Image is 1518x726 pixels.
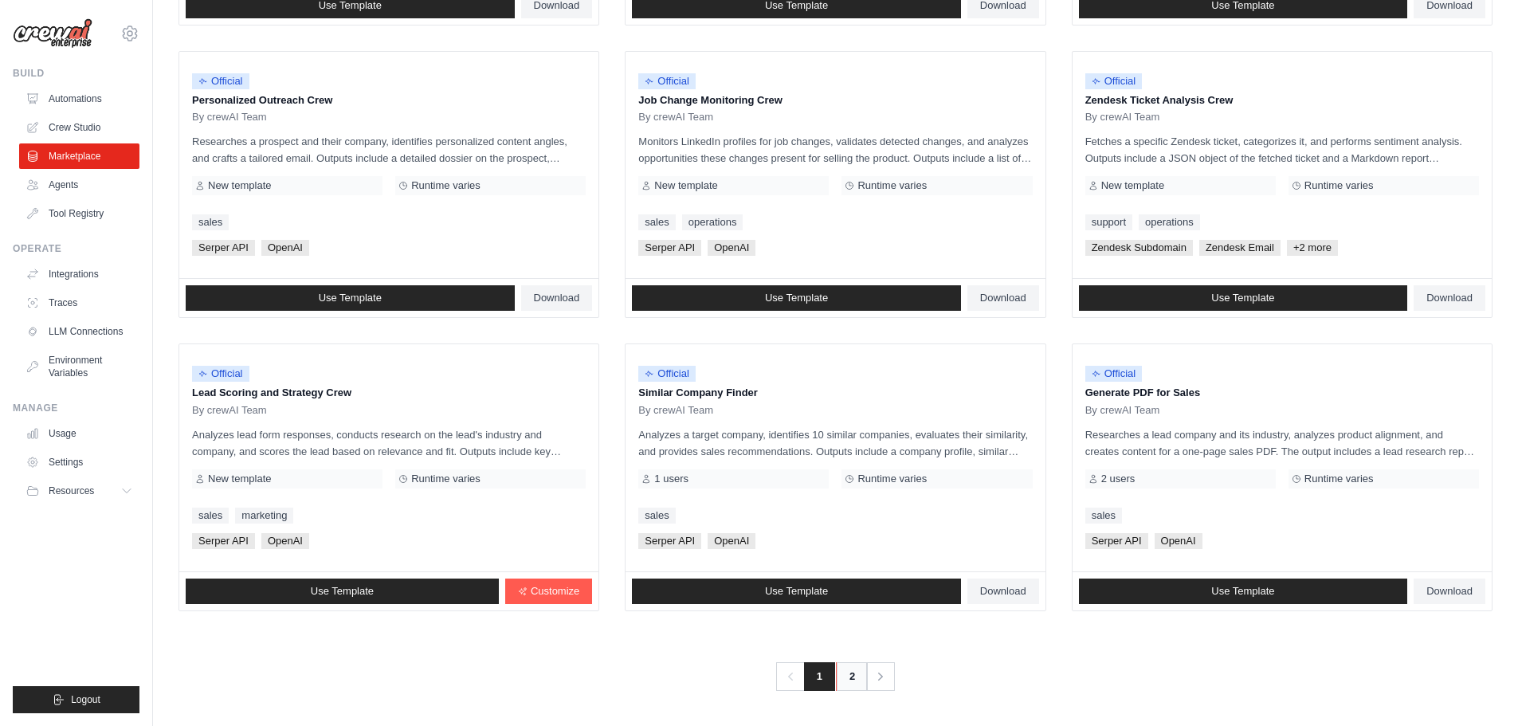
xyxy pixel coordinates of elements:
[19,172,139,198] a: Agents
[1139,214,1200,230] a: operations
[776,662,895,691] nav: Pagination
[19,319,139,344] a: LLM Connections
[19,347,139,386] a: Environment Variables
[638,404,713,417] span: By crewAI Team
[632,285,961,311] a: Use Template
[1211,292,1274,304] span: Use Template
[1085,240,1193,256] span: Zendesk Subdomain
[967,579,1039,604] a: Download
[19,261,139,287] a: Integrations
[235,508,293,524] a: marketing
[765,585,828,598] span: Use Template
[638,385,1032,401] p: Similar Company Finder
[967,285,1039,311] a: Download
[186,579,499,604] a: Use Template
[19,115,139,140] a: Crew Studio
[19,290,139,316] a: Traces
[1085,214,1132,230] a: support
[1426,292,1473,304] span: Download
[638,111,713,124] span: By crewAI Team
[1085,73,1143,89] span: Official
[311,585,374,598] span: Use Template
[411,179,481,192] span: Runtime varies
[1085,508,1122,524] a: sales
[1211,585,1274,598] span: Use Template
[505,579,592,604] a: Customize
[192,385,586,401] p: Lead Scoring and Strategy Crew
[638,533,701,549] span: Serper API
[534,292,580,304] span: Download
[13,18,92,49] img: Logo
[192,73,249,89] span: Official
[1085,385,1479,401] p: Generate PDF for Sales
[1287,240,1338,256] span: +2 more
[1414,579,1485,604] a: Download
[192,214,229,230] a: sales
[261,533,309,549] span: OpenAI
[19,421,139,446] a: Usage
[1304,179,1374,192] span: Runtime varies
[192,111,267,124] span: By crewAI Team
[13,686,139,713] button: Logout
[19,449,139,475] a: Settings
[192,366,249,382] span: Official
[1304,473,1374,485] span: Runtime varies
[654,473,688,485] span: 1 users
[638,214,675,230] a: sales
[19,201,139,226] a: Tool Registry
[980,585,1026,598] span: Download
[765,292,828,304] span: Use Template
[632,579,961,604] a: Use Template
[980,292,1026,304] span: Download
[13,242,139,255] div: Operate
[1079,579,1408,604] a: Use Template
[208,179,271,192] span: New template
[319,292,382,304] span: Use Template
[638,133,1032,167] p: Monitors LinkedIn profiles for job changes, validates detected changes, and analyzes opportunitie...
[857,473,927,485] span: Runtime varies
[1155,533,1202,549] span: OpenAI
[13,402,139,414] div: Manage
[1085,111,1160,124] span: By crewAI Team
[638,366,696,382] span: Official
[49,485,94,497] span: Resources
[1199,240,1281,256] span: Zendesk Email
[708,240,755,256] span: OpenAI
[1079,285,1408,311] a: Use Template
[261,240,309,256] span: OpenAI
[857,179,927,192] span: Runtime varies
[682,214,743,230] a: operations
[638,240,701,256] span: Serper API
[1101,473,1136,485] span: 2 users
[19,478,139,504] button: Resources
[531,585,579,598] span: Customize
[186,285,515,311] a: Use Template
[192,404,267,417] span: By crewAI Team
[1085,404,1160,417] span: By crewAI Team
[192,426,586,460] p: Analyzes lead form responses, conducts research on the lead's industry and company, and scores th...
[638,426,1032,460] p: Analyzes a target company, identifies 10 similar companies, evaluates their similarity, and provi...
[1085,426,1479,460] p: Researches a lead company and its industry, analyzes product alignment, and creates content for a...
[638,508,675,524] a: sales
[521,285,593,311] a: Download
[1085,92,1479,108] p: Zendesk Ticket Analysis Crew
[71,693,100,706] span: Logout
[192,533,255,549] span: Serper API
[19,143,139,169] a: Marketplace
[804,662,835,691] span: 1
[192,240,255,256] span: Serper API
[708,533,755,549] span: OpenAI
[192,508,229,524] a: sales
[638,92,1032,108] p: Job Change Monitoring Crew
[13,67,139,80] div: Build
[654,179,717,192] span: New template
[1414,285,1485,311] a: Download
[836,662,868,691] a: 2
[1085,366,1143,382] span: Official
[192,92,586,108] p: Personalized Outreach Crew
[638,73,696,89] span: Official
[1101,179,1164,192] span: New template
[192,133,586,167] p: Researches a prospect and their company, identifies personalized content angles, and crafts a tai...
[1085,133,1479,167] p: Fetches a specific Zendesk ticket, categorizes it, and performs sentiment analysis. Outputs inclu...
[1085,533,1148,549] span: Serper API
